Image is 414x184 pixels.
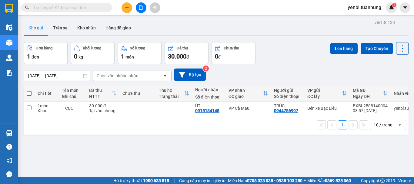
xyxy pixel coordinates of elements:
[6,171,12,177] span: message
[330,43,358,54] button: Lên hàng
[101,21,136,35] button: Hàng đã giao
[125,5,129,10] span: plus
[374,122,392,128] div: 10 / trang
[62,94,83,99] div: Ghi chú
[24,21,48,35] button: Kho gửi
[186,55,189,59] span: đ
[38,91,56,96] div: Chi tiết
[229,88,263,93] div: VP nhận
[228,177,302,184] span: Miền Nam
[225,85,271,102] th: Toggle SortBy
[83,46,101,50] div: Khối lượng
[174,177,175,184] span: |
[25,5,29,10] span: search
[6,158,12,163] span: notification
[168,53,186,60] span: 30.000
[392,3,396,7] sup: 1
[6,39,12,46] img: warehouse-icon
[6,144,12,150] span: question-circle
[350,85,391,102] th: Toggle SortBy
[343,4,386,11] span: yenbl.tuanhung
[72,21,101,35] button: Kho nhận
[89,108,116,113] div: Tại văn phòng
[62,88,83,93] div: Tên món
[247,178,302,183] strong: 0708 023 035 - 0935 103 250
[122,91,153,96] div: Chưa thu
[6,70,12,76] img: solution-icon
[33,4,105,11] input: Tìm tên, số ĐT hoặc mã đơn
[6,130,12,136] img: warehouse-icon
[304,179,306,182] span: ⚪️
[62,106,83,111] div: 1 CỤC
[307,94,342,99] div: ĐC lấy
[274,88,301,93] div: Người gửi
[156,85,192,102] th: Toggle SortBy
[159,94,184,99] div: Trạng thái
[97,73,139,79] div: Chọn văn phòng nhận
[74,53,77,60] span: 0
[203,65,209,72] sup: 2
[356,177,356,184] span: |
[397,122,402,127] svg: open
[353,94,383,99] div: Ngày ĐH
[89,103,116,108] div: 30.000 đ
[24,71,90,81] input: Select a date range.
[165,42,209,64] button: Đã thu30.000đ
[353,103,388,108] div: BXBL2508140004
[177,46,188,50] div: Đã thu
[304,85,350,102] th: Toggle SortBy
[139,5,143,10] span: file-add
[136,2,146,13] button: file-add
[71,42,115,64] button: Khối lượng0kg
[195,103,222,108] div: ÚT
[143,178,169,183] strong: 1900 633 818
[195,108,219,113] div: 0915184148
[195,95,222,99] div: Số điện thoại
[6,55,12,61] img: warehouse-icon
[212,42,255,64] button: Chưa thu0đ
[38,108,56,113] div: Khác
[307,88,342,93] div: VP gửi
[338,120,347,129] button: 1
[353,108,388,113] div: 08:57 [DATE]
[89,88,112,93] div: Đã thu
[218,55,221,59] span: đ
[32,55,39,59] span: đơn
[130,46,145,50] div: Số lượng
[224,46,239,50] div: Chưa thu
[5,4,13,13] img: logo-vxr
[179,177,226,184] span: Cung cấp máy in - giấy in:
[125,55,134,59] span: món
[380,179,385,183] span: copyright
[274,94,301,99] div: Số điện thoại
[402,5,408,10] span: caret-down
[86,85,119,102] th: Toggle SortBy
[274,108,298,113] div: 0944786997
[48,21,72,35] button: Trên xe
[163,73,168,78] svg: open
[36,46,52,50] div: Đơn hàng
[122,2,132,13] button: plus
[150,2,160,13] button: aim
[361,43,393,54] button: Tạo Chuyến
[325,178,351,183] strong: 0369 525 060
[24,42,68,64] button: Đơn hàng1đơn
[274,103,301,108] div: TRÚC
[153,5,157,10] span: aim
[375,19,395,26] div: ver 1.8.138
[389,5,394,10] img: icon-new-feature
[38,103,56,108] div: 1 món
[393,3,395,7] span: 1
[307,106,347,111] div: Bến xe Bạc Liêu
[400,2,410,13] button: caret-down
[27,53,30,60] span: 1
[215,53,218,60] span: 0
[118,42,162,64] button: Số lượng1món
[174,69,206,81] button: Bộ lọc
[89,94,112,99] div: HTTT
[307,177,351,184] span: Miền Bắc
[78,55,83,59] span: kg
[195,87,222,92] div: Người nhận
[229,94,263,99] div: ĐC giao
[121,53,124,60] span: 1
